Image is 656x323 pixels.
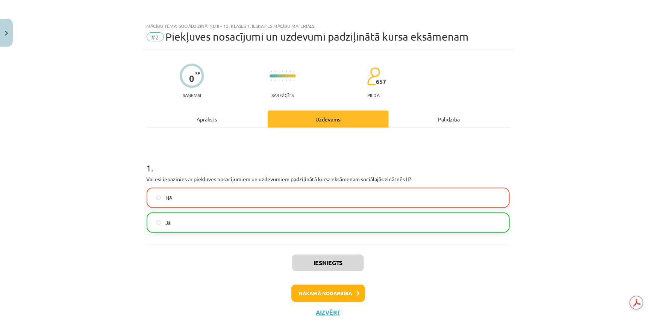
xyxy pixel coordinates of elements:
img: students-c634bb4e5e11cddfef0936a35e636f08e4e9abd3cc4e673bd6f9a4125e45ecb1.svg [367,67,380,86]
img: icon-short-line-57e1e144782c952c97e751825c79c345078a6d821885a25fce030b3d8c18986b.svg [275,79,276,81]
img: icon-short-line-57e1e144782c952c97e751825c79c345078a6d821885a25fce030b3d8c18986b.svg [282,79,283,81]
p: pilda [367,93,379,98]
input: Nē [156,196,161,200]
span: #2 [147,32,164,41]
span: XP [195,71,200,75]
img: icon-close-lesson-0947bae3869378f0d4975bcd49f059093ad1ed9edebbc8119c70593378902aed.svg [5,31,8,36]
span: Piekļuves nosacījumi un uzdevumi padziļinātā kursa eksāmenam [166,30,469,43]
button: Nākamā nodarbība [291,285,365,302]
h1: 1 . [147,150,510,173]
button: Iesniegts [292,255,364,271]
input: Jā [156,220,161,225]
p: Vai esi iepazinies ar piekļuves nosacījumiem un uzdevumiem padziļinātā kursa eksāmenam sociālajās... [147,175,510,183]
p: Sarežģīts [271,93,294,98]
img: icon-short-line-57e1e144782c952c97e751825c79c345078a6d821885a25fce030b3d8c18986b.svg [271,79,272,81]
p: Saņemsi [180,93,204,98]
div: Uzdevums [268,111,389,127]
div: Apraksts [147,111,268,127]
img: icon-short-line-57e1e144782c952c97e751825c79c345078a6d821885a25fce030b3d8c18986b.svg [275,71,276,73]
div: Mācību tēma: Sociālo zinātņu ii - 12. klases 1. ieskaites mācību materiāls [147,23,510,29]
img: icon-short-line-57e1e144782c952c97e751825c79c345078a6d821885a25fce030b3d8c18986b.svg [286,79,287,81]
img: icon-short-line-57e1e144782c952c97e751825c79c345078a6d821885a25fce030b3d8c18986b.svg [282,71,283,73]
span: Nē [165,194,172,202]
span: Jā [165,219,171,227]
button: Aizvērt [314,309,342,316]
div: 0 [189,73,194,84]
img: icon-short-line-57e1e144782c952c97e751825c79c345078a6d821885a25fce030b3d8c18986b.svg [290,71,291,73]
span: 657 [376,78,386,85]
img: icon-short-line-57e1e144782c952c97e751825c79c345078a6d821885a25fce030b3d8c18986b.svg [290,79,291,81]
img: icon-short-line-57e1e144782c952c97e751825c79c345078a6d821885a25fce030b3d8c18986b.svg [271,71,272,73]
img: icon-short-line-57e1e144782c952c97e751825c79c345078a6d821885a25fce030b3d8c18986b.svg [286,71,287,73]
div: Palīdzība [389,111,510,127]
